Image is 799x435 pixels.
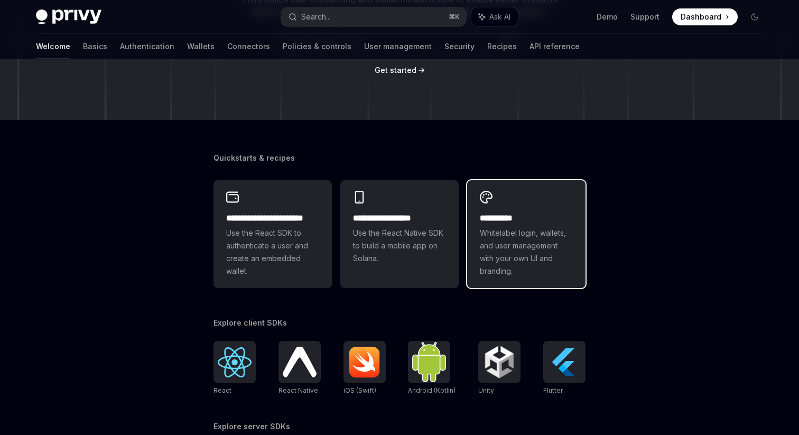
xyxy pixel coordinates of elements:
[681,12,721,22] span: Dashboard
[543,341,586,396] a: FlutterFlutter
[213,153,295,163] span: Quickstarts & recipes
[187,34,215,59] a: Wallets
[408,341,456,396] a: Android (Kotlin)Android (Kotlin)
[746,8,763,25] button: Toggle dark mode
[227,34,270,59] a: Connectors
[543,386,563,394] span: Flutter
[478,341,521,396] a: UnityUnity
[36,34,70,59] a: Welcome
[348,346,382,378] img: iOS (Swift)
[83,34,107,59] a: Basics
[278,341,321,396] a: React NativeReact Native
[375,66,416,75] span: Get started
[343,341,386,396] a: iOS (Swift)iOS (Swift)
[364,34,432,59] a: User management
[547,345,581,379] img: Flutter
[283,347,317,377] img: React Native
[529,34,580,59] a: API reference
[218,347,252,377] img: React
[467,180,586,288] a: **** *****Whitelabel login, wallets, and user management with your own UI and branding.
[343,386,376,394] span: iOS (Swift)
[213,421,290,432] span: Explore server SDKs
[340,180,459,288] a: **** **** **** ***Use the React Native SDK to build a mobile app on Solana.
[213,341,256,396] a: ReactReact
[480,227,573,277] span: Whitelabel login, wallets, and user management with your own UI and branding.
[213,386,231,394] span: React
[444,34,475,59] a: Security
[487,34,517,59] a: Recipes
[408,386,456,394] span: Android (Kotlin)
[489,12,510,22] span: Ask AI
[278,386,318,394] span: React Native
[375,65,416,76] a: Get started
[283,34,351,59] a: Policies & controls
[353,227,446,265] span: Use the React Native SDK to build a mobile app on Solana.
[120,34,174,59] a: Authentication
[478,386,494,394] span: Unity
[301,11,331,23] div: Search...
[482,345,516,379] img: Unity
[226,227,319,277] span: Use the React SDK to authenticate a user and create an embedded wallet.
[597,12,618,22] a: Demo
[630,12,659,22] a: Support
[672,8,738,25] a: Dashboard
[213,318,287,328] span: Explore client SDKs
[36,10,101,24] img: dark logo
[449,13,460,21] span: ⌘ K
[412,342,446,382] img: Android (Kotlin)
[471,7,518,26] button: Ask AI
[281,7,466,26] button: Search...⌘K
